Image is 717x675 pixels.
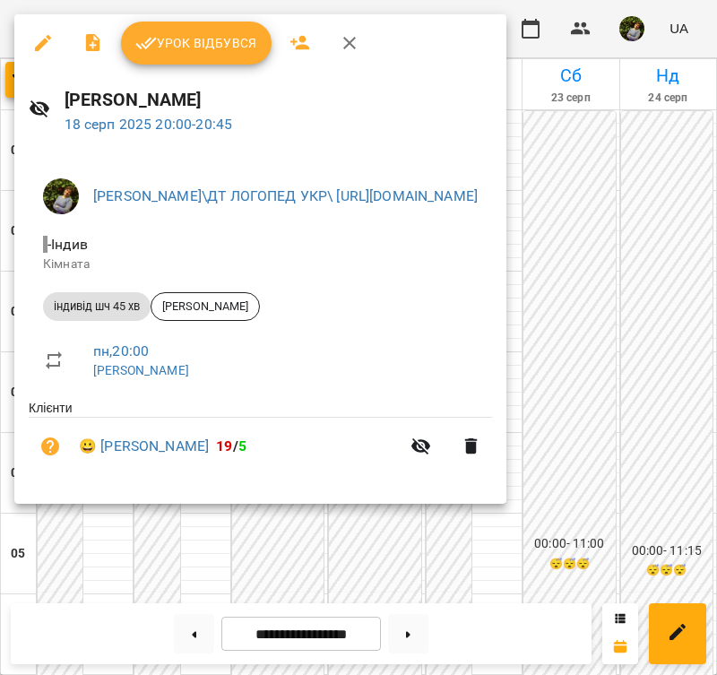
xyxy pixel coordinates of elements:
[93,187,478,204] a: [PERSON_NAME]\ДТ ЛОГОПЕД УКР\ [URL][DOMAIN_NAME]
[65,86,493,114] h6: [PERSON_NAME]
[43,299,151,315] span: індивід шч 45 хв
[93,363,189,377] a: [PERSON_NAME]
[43,236,91,253] span: - Індив
[29,399,492,482] ul: Клієнти
[43,178,79,214] img: b75e9dd987c236d6cf194ef640b45b7d.jpg
[29,425,72,468] button: Візит ще не сплачено. Додати оплату?
[93,342,149,359] a: пн , 20:00
[65,116,233,133] a: 18 серп 2025 20:00-20:45
[121,22,272,65] button: Урок відбувся
[151,292,260,321] div: [PERSON_NAME]
[151,299,259,315] span: [PERSON_NAME]
[216,437,246,454] b: /
[216,437,232,454] span: 19
[79,436,209,457] a: 😀 [PERSON_NAME]
[43,255,478,273] p: Кімната
[238,437,246,454] span: 5
[135,32,257,54] span: Урок відбувся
